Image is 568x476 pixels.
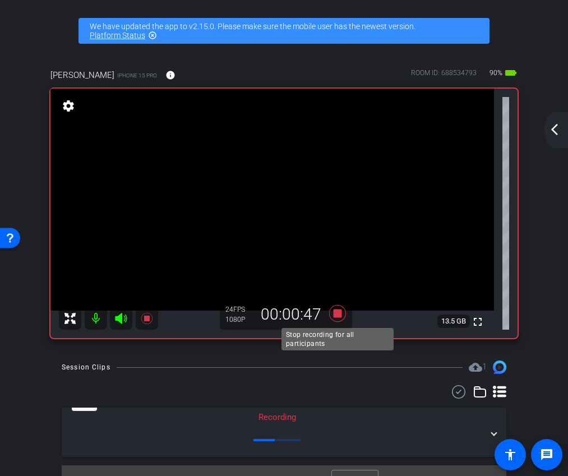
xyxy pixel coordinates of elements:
a: Platform Status [90,31,145,40]
mat-icon: message [540,448,553,461]
mat-icon: fullscreen [471,315,484,329]
mat-icon: highlight_off [148,31,157,40]
div: Session Clips [62,362,110,373]
mat-expansion-panel-header: thumb-nail[DATE]Recording [62,408,506,457]
mat-icon: info [165,70,176,80]
div: 00:00:47 [253,305,329,324]
span: 13.5 GB [437,315,470,328]
span: iPhone 15 Pro [117,71,157,80]
span: FPS [233,306,245,313]
div: ROOM ID: 688534793 [411,68,477,84]
mat-icon: settings [61,99,76,113]
div: Recording [253,411,302,424]
span: 1 [482,362,487,372]
mat-icon: arrow_back_ios_new [548,123,561,136]
div: Stop recording for all participants [281,328,394,350]
span: Destinations for your clips [469,361,487,374]
div: We have updated the app to v2.15.0. Please make sure the mobile user has the newest version. [78,18,490,44]
img: Session clips [493,361,506,374]
span: [PERSON_NAME] [50,69,114,81]
mat-icon: battery_std [504,66,518,80]
div: 1080P [225,315,253,324]
div: 24 [225,305,253,314]
span: 90% [488,64,504,82]
mat-icon: cloud_upload [469,361,482,374]
mat-icon: accessibility [504,448,517,461]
